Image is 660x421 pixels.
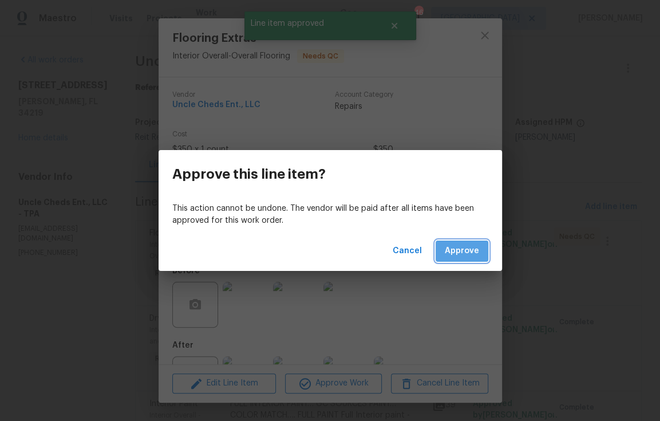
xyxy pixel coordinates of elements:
[436,241,488,262] button: Approve
[388,241,426,262] button: Cancel
[172,166,326,182] h3: Approve this line item?
[445,244,479,258] span: Approve
[172,203,488,227] p: This action cannot be undone. The vendor will be paid after all items have been approved for this...
[393,244,422,258] span: Cancel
